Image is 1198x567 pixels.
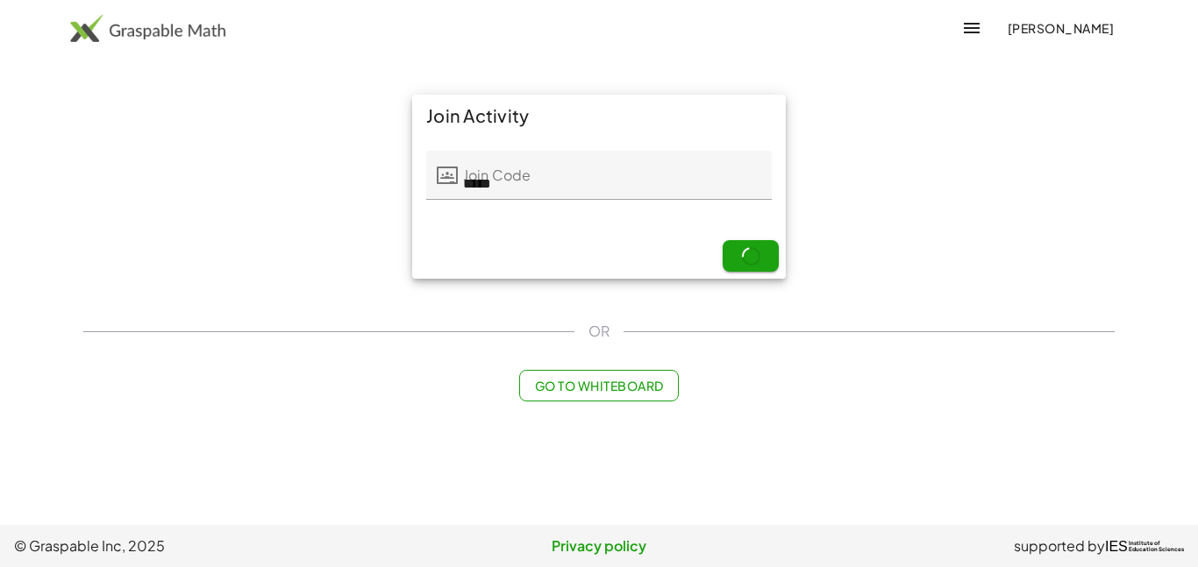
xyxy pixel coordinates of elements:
[1105,535,1184,556] a: IESInstitute ofEducation Sciences
[1014,535,1105,556] span: supported by
[1007,20,1114,36] span: [PERSON_NAME]
[1129,541,1184,553] span: Institute of Education Sciences
[412,95,786,137] div: Join Activity
[519,370,678,401] button: Go to Whiteboard
[1105,538,1128,555] span: IES
[14,535,404,556] span: © Graspable Inc, 2025
[404,535,795,556] a: Privacy policy
[993,12,1128,44] button: [PERSON_NAME]
[588,321,610,342] span: OR
[534,378,663,393] span: Go to Whiteboard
